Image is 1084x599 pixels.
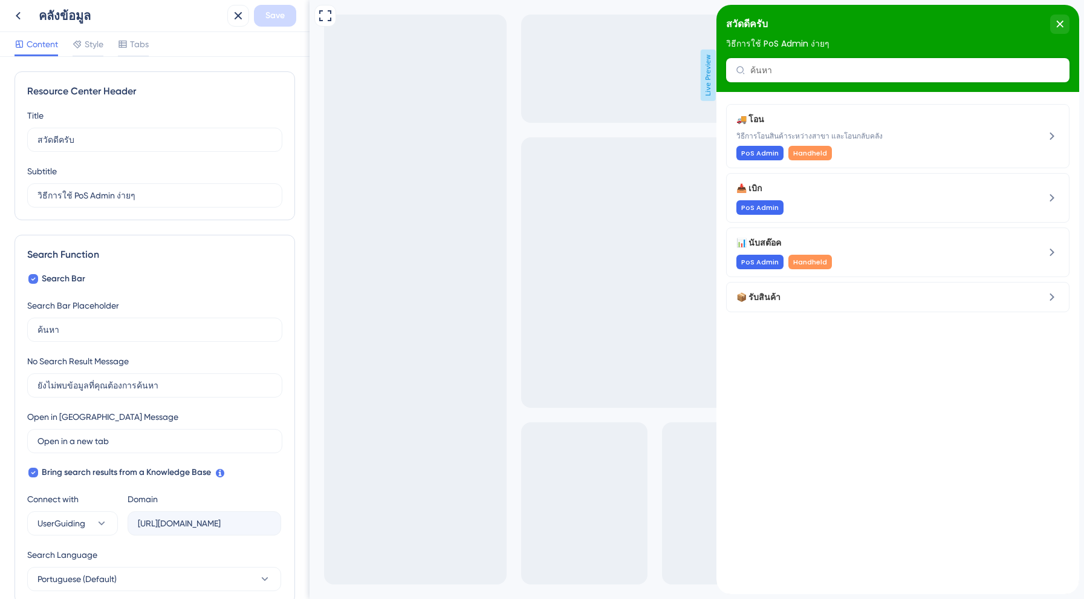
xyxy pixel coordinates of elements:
span: UserGuiding [37,516,85,531]
div: Domain [128,492,158,506]
span: PoS Admin [25,198,62,208]
div: close resource center [334,10,353,29]
div: Subtitle [27,164,57,178]
div: Search Bar Placeholder [27,298,119,313]
div: Title [27,108,44,123]
span: Style [85,37,103,51]
span: วิธีการใช้ PoS Admin ง่ายๆ [10,34,113,44]
button: Portuguese (Default) [27,567,281,591]
span: สวัดดีครับ [10,10,51,28]
span: ช่วยเหลือ [27,3,64,18]
span: Content [27,37,58,51]
span: Portuguese (Default) [37,572,117,586]
input: ค้นหา [37,323,272,336]
span: 🚚 โอน [20,107,259,122]
div: Resource Center Header [27,84,282,99]
div: Search Function [27,247,282,262]
div: Connect with [27,492,118,506]
span: PoS Admin [25,252,62,262]
input: company.help.userguiding.com [138,517,271,530]
div: No Search Result Message [27,354,129,368]
div: โอน [20,107,278,155]
span: Search Language [27,548,97,562]
button: UserGuiding [27,511,118,535]
div: รับสินค้า [20,285,278,299]
div: Open in [GEOGRAPHIC_DATA] Message [27,410,178,424]
span: 📦 รับสินค้า [20,285,259,299]
div: คลังข้อมูล [39,7,222,24]
span: Bring search results from a Knowledge Base [42,465,211,480]
span: Handheld [77,143,111,153]
span: 📥 เบิก [20,176,259,191]
span: PoS Admin [25,143,62,153]
div: 3 [72,6,76,16]
span: Tabs [130,37,149,51]
span: วิธีการโอนสินค้าระหว่างสาขา และโอนกลับคลัง [20,126,278,136]
input: Title [37,133,272,146]
input: Description [37,189,272,202]
span: Handheld [77,252,111,262]
span: 📊 นับสต๊อค [20,231,259,245]
input: ค้นหา [34,61,343,70]
button: Save [254,5,296,27]
span: Save [265,8,285,23]
input: Open in a new tab [37,434,272,448]
input: ยังไม่พบข้อมูลที่คุณต้องการค้นหา [37,379,272,392]
span: Search Bar [42,272,85,286]
div: เบิก [20,176,278,210]
span: Live Preview [391,50,406,101]
div: นับสต๊อค [20,231,278,264]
